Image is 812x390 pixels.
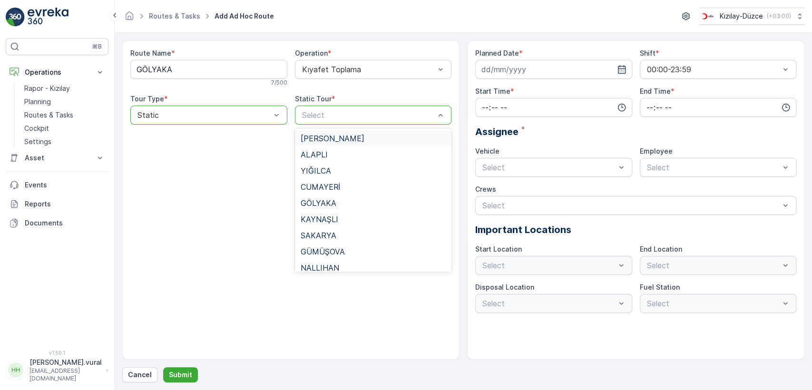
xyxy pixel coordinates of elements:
p: Cancel [128,370,152,380]
a: Rapor - Kızılay [20,82,108,95]
span: GÖLYAKA [301,199,336,207]
p: 7 / 500 [271,79,287,87]
span: Assignee [475,125,519,139]
label: Crews [475,185,496,193]
p: Important Locations [475,223,796,237]
button: Cancel [122,367,157,382]
span: Add Ad Hoc Route [213,11,276,21]
button: Asset [6,148,108,167]
label: Start Location [475,245,522,253]
label: Fuel Station [640,283,680,291]
a: Routes & Tasks [149,12,200,20]
span: v 1.50.1 [6,350,108,356]
span: [PERSON_NAME] [301,134,364,143]
span: CUMAYERİ [301,183,340,191]
p: ( +03:00 ) [767,12,791,20]
label: End Location [640,245,682,253]
label: Route Name [130,49,171,57]
p: Select [302,109,435,121]
a: Planning [20,95,108,108]
label: Employee [640,147,673,155]
div: HH [8,362,23,378]
button: Submit [163,367,198,382]
span: SAKARYA [301,231,336,240]
p: ⌘B [92,43,102,50]
a: Reports [6,195,108,214]
label: End Time [640,87,671,95]
a: Settings [20,135,108,148]
label: Disposal Location [475,283,534,291]
a: Routes & Tasks [20,108,108,122]
span: KAYNAŞLI [301,215,338,224]
img: logo [6,8,25,27]
img: download_svj7U3e.png [699,11,716,21]
p: Select [482,162,616,173]
img: logo_light-DOdMpM7g.png [28,8,68,27]
p: Submit [169,370,192,380]
button: Operations [6,63,108,82]
span: YIĞILCA [301,166,331,175]
label: Shift [640,49,655,57]
p: Cockpit [24,124,49,133]
p: Operations [25,68,89,77]
p: [EMAIL_ADDRESS][DOMAIN_NAME] [29,367,102,382]
label: Operation [295,49,328,57]
p: Asset [25,153,89,163]
p: Kızılay-Düzce [720,11,763,21]
a: Cockpit [20,122,108,135]
p: Select [647,162,780,173]
p: Rapor - Kızılay [24,84,70,93]
label: Start Time [475,87,510,95]
a: Events [6,175,108,195]
label: Tour Type [130,95,164,103]
p: Planning [24,97,51,107]
a: Documents [6,214,108,233]
a: Homepage [124,14,135,22]
label: Static Tour [295,95,332,103]
p: Reports [25,199,105,209]
p: Settings [24,137,51,146]
p: Select [482,200,780,211]
span: GÜMÜŞOVA [301,247,345,256]
span: ALAPLI [301,150,328,159]
span: NALLIHAN [301,263,339,272]
p: Events [25,180,105,190]
label: Vehicle [475,147,499,155]
button: HH[PERSON_NAME].vural[EMAIL_ADDRESS][DOMAIN_NAME] [6,358,108,382]
label: Planned Date [475,49,519,57]
button: Kızılay-Düzce(+03:00) [699,8,804,25]
p: Documents [25,218,105,228]
p: [PERSON_NAME].vural [29,358,102,367]
p: Routes & Tasks [24,110,73,120]
input: dd/mm/yyyy [475,60,632,79]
